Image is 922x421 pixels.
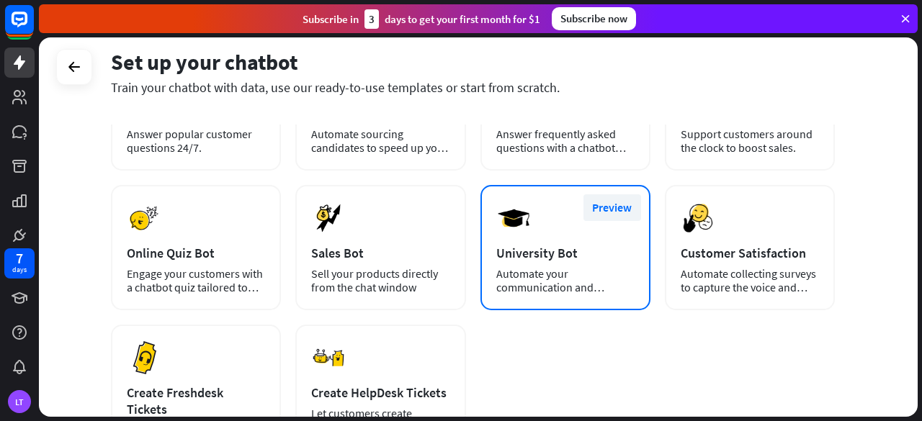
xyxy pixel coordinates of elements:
div: Create Freshdesk Tickets [127,384,265,417]
div: Answer popular customer questions 24/7. [127,127,265,155]
div: Answer frequently asked questions with a chatbot and save your time. [496,127,635,155]
div: Automate your communication and admission process. [496,267,635,294]
div: Sales Bot [311,245,449,261]
div: University Bot [496,245,635,261]
div: Automate sourcing candidates to speed up your hiring process. [311,127,449,155]
div: Sell your products directly from the chat window [311,267,449,294]
button: Preview [583,194,641,221]
div: Subscribe now [552,7,636,30]
div: Engage your customers with a chatbot quiz tailored to your needs. [127,267,265,294]
div: Create HelpDesk Tickets [311,384,449,401]
div: Set up your chatbot [111,48,835,76]
div: Online Quiz Bot [127,245,265,261]
div: Automate collecting surveys to capture the voice and opinions of your customers. [681,267,819,294]
div: 3 [364,9,379,29]
div: LT [8,390,31,413]
button: Open LiveChat chat widget [12,6,55,49]
div: Support customers around the clock to boost sales. [681,127,819,155]
a: 7 days [4,248,35,279]
div: Train your chatbot with data, use our ready-to-use templates or start from scratch. [111,79,835,96]
div: Customer Satisfaction [681,245,819,261]
div: Subscribe in days to get your first month for $1 [303,9,540,29]
div: days [12,265,27,275]
div: 7 [16,252,23,265]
